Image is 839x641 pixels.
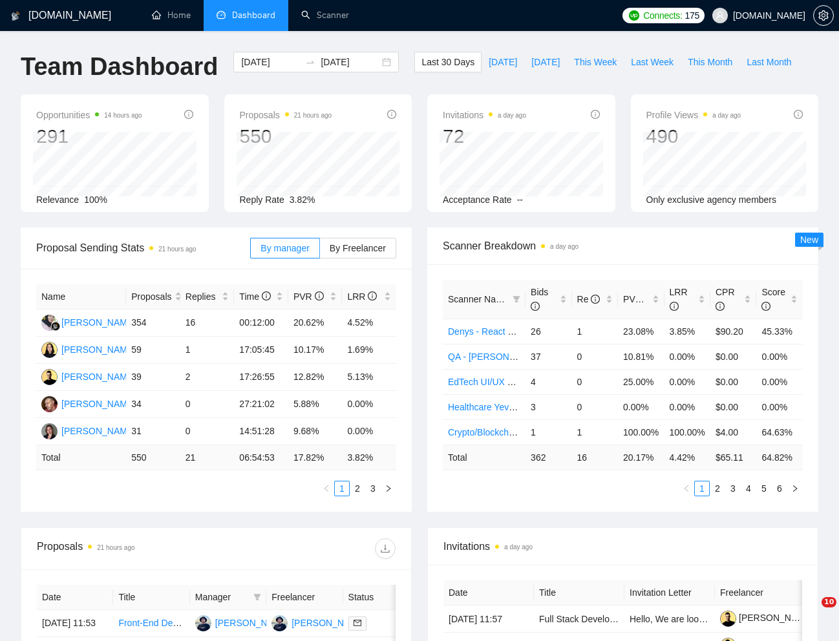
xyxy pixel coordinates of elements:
td: 100.00% [618,419,664,445]
span: Proposal Sending Stats [36,240,250,256]
span: filter [513,295,520,303]
span: Re [577,294,600,304]
a: setting [813,10,834,21]
a: 3 [366,481,380,496]
a: FF[PERSON_NAME] [41,317,136,327]
td: 3 [526,394,571,419]
img: gigradar-bm.png [51,322,60,331]
li: Next Page [787,481,803,496]
img: NB [41,342,58,358]
div: [PERSON_NAME] [215,616,290,630]
span: Relevance [36,194,79,205]
time: a day ago [498,112,526,119]
div: [PERSON_NAME] [292,616,366,630]
a: QA - [PERSON_NAME] [448,352,543,362]
th: Proposals [126,284,180,310]
button: left [319,481,334,496]
td: 3.85% [664,319,710,344]
h1: Team Dashboard [21,52,218,82]
span: setting [814,10,833,21]
td: 23.08% [618,319,664,344]
span: info-circle [315,291,324,300]
span: 175 [685,8,699,23]
span: Invitations [443,107,526,123]
li: 1 [334,481,350,496]
td: 354 [126,310,180,337]
th: Date [37,585,113,610]
img: logo [11,6,20,26]
td: 4.42 % [664,445,710,470]
div: [PERSON_NAME] [61,370,136,384]
td: 4.52% [342,310,396,337]
td: 12.82% [288,364,343,391]
button: [DATE] [482,52,524,72]
img: FF [41,315,58,331]
span: filter [251,587,264,607]
span: PVR [623,294,653,304]
a: searchScanner [301,10,349,21]
td: 1 [180,337,235,364]
td: 1 [526,419,571,445]
span: info-circle [387,110,396,119]
a: YU[PERSON_NAME] [271,617,366,627]
iframe: Intercom live chat [795,597,826,628]
span: Invitations [443,538,802,554]
span: Connects: [643,8,682,23]
span: Bids [531,287,548,311]
span: left [323,485,330,492]
span: This Month [688,55,732,69]
span: Reply Rate [240,194,284,205]
td: 9.68% [288,418,343,445]
span: Proposals [240,107,332,123]
td: 0.00% [664,394,710,419]
span: info-circle [368,291,377,300]
time: 21 hours ago [97,544,134,551]
span: PVR [293,291,324,302]
li: 3 [725,481,741,496]
span: By Freelancer [330,243,386,253]
td: Total [36,445,126,470]
td: Front-End Developer (React + Tailwind + shadcn/ui) – Strong UI/UX Focus [113,610,189,637]
div: Proposals [37,538,217,559]
img: YS [41,369,58,385]
td: 4 [526,369,571,394]
th: Freelancer [266,585,343,610]
a: 1 [695,481,709,496]
span: right [791,485,799,492]
td: 0 [572,394,618,419]
a: DD[PERSON_NAME] [41,398,136,408]
a: 6 [772,481,787,496]
span: Only exclusive agency members [646,194,777,205]
td: 0.00% [342,418,396,445]
a: EdTech UI/UX Design - [PERSON_NAME] [448,377,618,387]
button: right [787,481,803,496]
td: 10.17% [288,337,343,364]
td: 0.00% [756,369,803,394]
a: Healthcare Yevhen - React General - СL [448,402,610,412]
span: Acceptance Rate [443,194,512,205]
td: 0 [180,418,235,445]
span: LRR [670,287,688,311]
th: Title [534,580,624,605]
td: 0 [572,344,618,369]
li: 2 [350,481,365,496]
a: 1 [335,481,349,496]
td: 100.00% [664,419,710,445]
td: 1 [572,419,618,445]
button: Last 30 Days [414,52,482,72]
td: 17.82 % [288,445,343,470]
li: Next Page [381,481,396,496]
span: New [800,235,818,245]
span: info-circle [591,110,600,119]
a: Crypto/Blockchain UI/UX Design - [PERSON_NAME] [448,427,661,437]
td: 0 [180,391,235,418]
td: Total [443,445,526,470]
span: Time [239,291,270,302]
span: Manager [195,590,248,604]
span: Score [761,287,785,311]
button: This Month [681,52,739,72]
span: dashboard [217,10,226,19]
span: to [305,57,315,67]
td: 06:54:53 [234,445,288,470]
td: 39 [126,364,180,391]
